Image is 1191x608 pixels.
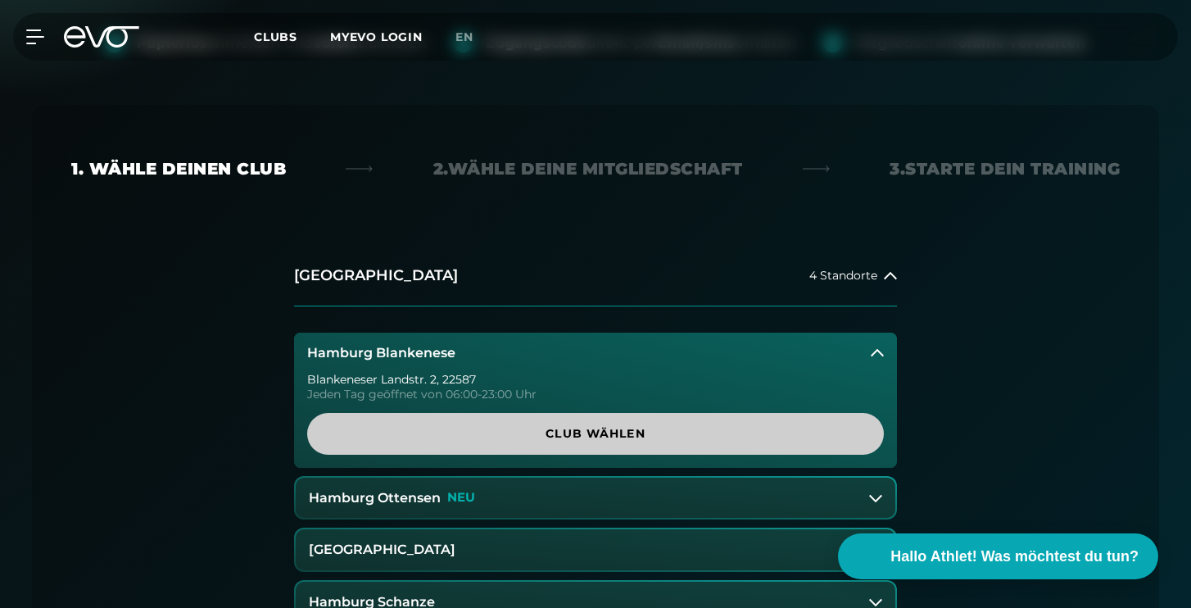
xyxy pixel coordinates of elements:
[455,29,473,44] span: en
[294,246,897,306] button: [GEOGRAPHIC_DATA]4 Standorte
[294,333,897,374] button: Hamburg Blankenese
[309,542,455,557] h3: [GEOGRAPHIC_DATA]
[455,28,493,47] a: en
[307,346,455,361] h3: Hamburg Blankenese
[838,533,1158,579] button: Hallo Athlet! Was möchtest du tun?
[330,29,423,44] a: MYEVO LOGIN
[296,478,895,519] button: Hamburg OttensenNEU
[307,388,884,400] div: Jeden Tag geöffnet von 06:00-23:00 Uhr
[254,29,297,44] span: Clubs
[346,425,845,442] span: Club wählen
[890,157,1120,180] div: 3. Starte dein Training
[307,374,884,385] div: Blankeneser Landstr. 2 , 22587
[307,413,884,455] a: Club wählen
[71,157,286,180] div: 1. Wähle deinen Club
[296,529,895,570] button: [GEOGRAPHIC_DATA]
[254,29,330,44] a: Clubs
[433,157,743,180] div: 2. Wähle deine Mitgliedschaft
[309,491,441,506] h3: Hamburg Ottensen
[447,491,475,505] p: NEU
[809,270,877,282] span: 4 Standorte
[294,265,458,286] h2: [GEOGRAPHIC_DATA]
[890,546,1139,568] span: Hallo Athlet! Was möchtest du tun?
